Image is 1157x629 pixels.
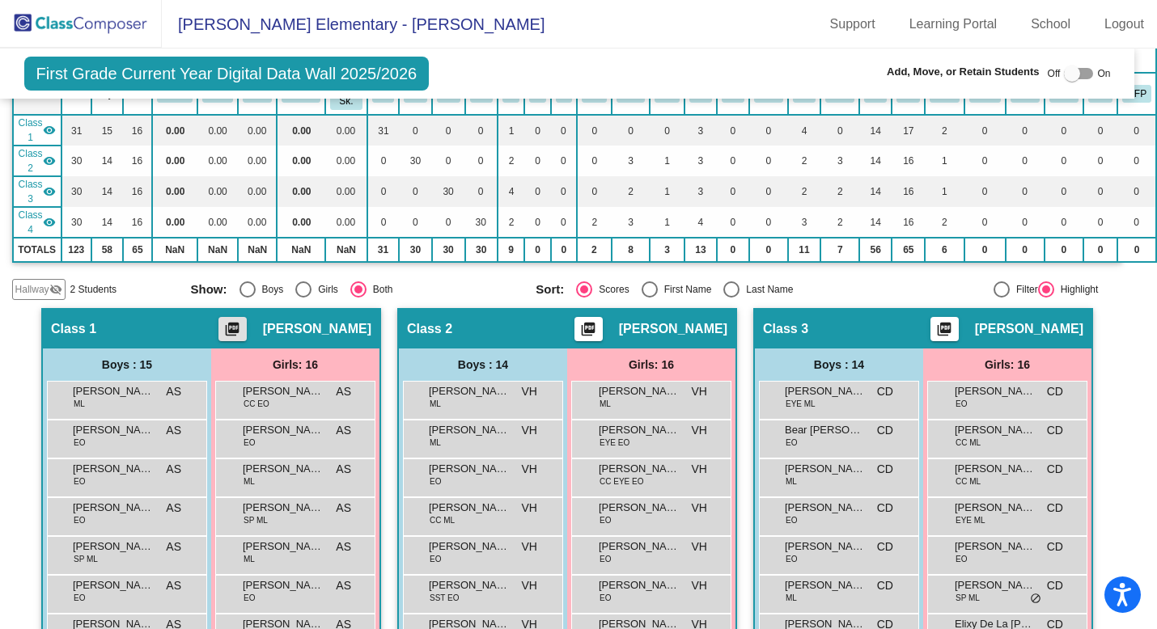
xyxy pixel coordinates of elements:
[859,146,892,176] td: 14
[1117,207,1156,238] td: 0
[399,348,567,381] div: Boys : 14
[498,146,525,176] td: 2
[432,238,465,262] td: 30
[934,321,954,344] mat-icon: picture_as_pdf
[13,207,61,238] td: Nancy Espana - No Class Name
[43,124,56,137] mat-icon: visibility
[964,238,1006,262] td: 0
[717,115,749,146] td: 0
[925,176,964,207] td: 1
[1006,115,1045,146] td: 0
[498,115,525,146] td: 1
[43,216,56,229] mat-icon: visibility
[785,461,866,477] span: [PERSON_NAME]
[152,176,197,207] td: 0.00
[692,500,707,517] span: VH
[955,383,1036,399] span: [PERSON_NAME]
[123,176,153,207] td: 16
[61,238,91,262] td: 123
[612,238,650,262] td: 8
[243,383,324,399] span: [PERSON_NAME]
[191,282,227,297] span: Show:
[892,146,925,176] td: 16
[191,281,524,298] mat-radio-group: Select an option
[325,115,367,146] td: 0.00
[238,115,277,146] td: 0.00
[498,238,525,262] td: 9
[166,461,181,478] span: AS
[785,538,866,555] span: [PERSON_NAME]
[684,238,717,262] td: 13
[955,461,1036,477] span: [PERSON_NAME]
[244,437,255,449] span: EO
[956,437,981,449] span: CC ML
[91,115,123,146] td: 15
[522,538,537,555] span: VH
[74,437,85,449] span: EO
[600,437,629,449] span: EYE EO
[211,348,379,381] div: Girls: 16
[367,282,393,297] div: Both
[925,115,964,146] td: 2
[786,437,797,449] span: EO
[152,238,197,262] td: NaN
[19,208,43,237] span: Class 4
[820,176,859,207] td: 2
[152,115,197,146] td: 0.00
[820,238,859,262] td: 7
[692,538,707,555] span: VH
[74,398,85,410] span: ML
[522,422,537,439] span: VH
[956,475,981,488] span: CC ML
[197,238,238,262] td: NaN
[1045,146,1083,176] td: 0
[429,422,510,438] span: [PERSON_NAME]
[1006,146,1045,176] td: 0
[877,422,893,439] span: CD
[61,115,91,146] td: 31
[336,538,351,555] span: AS
[1117,115,1156,146] td: 0
[430,514,455,526] span: CC ML
[336,500,351,517] span: AS
[429,500,510,516] span: [PERSON_NAME] De [PERSON_NAME]
[162,11,545,37] span: [PERSON_NAME] Elementary - [PERSON_NAME]
[788,115,821,146] td: 4
[892,207,925,238] td: 16
[429,538,510,555] span: [PERSON_NAME]
[859,115,892,146] td: 14
[786,514,797,526] span: EO
[536,281,869,298] mat-radio-group: Select an option
[1083,176,1117,207] td: 0
[1083,238,1117,262] td: 0
[1083,115,1117,146] td: 0
[551,146,577,176] td: 0
[74,514,85,526] span: EO
[930,317,959,341] button: Print Students Details
[955,538,1036,555] span: [PERSON_NAME]
[567,348,735,381] div: Girls: 16
[91,146,123,176] td: 14
[197,176,238,207] td: 0.00
[73,383,154,399] span: [PERSON_NAME]
[1045,115,1083,146] td: 0
[650,146,684,176] td: 1
[612,115,650,146] td: 0
[964,146,1006,176] td: 0
[367,115,400,146] td: 31
[859,207,892,238] td: 14
[1117,146,1156,176] td: 0
[70,282,117,297] span: 2 Students
[123,146,153,176] td: 16
[244,514,268,526] span: SP ML
[749,207,788,238] td: 0
[650,115,684,146] td: 0
[892,115,925,146] td: 17
[432,146,465,176] td: 0
[61,176,91,207] td: 30
[73,500,154,516] span: [PERSON_NAME]
[612,207,650,238] td: 3
[325,146,367,176] td: 0.00
[19,177,43,206] span: Class 3
[896,11,1011,37] a: Learning Portal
